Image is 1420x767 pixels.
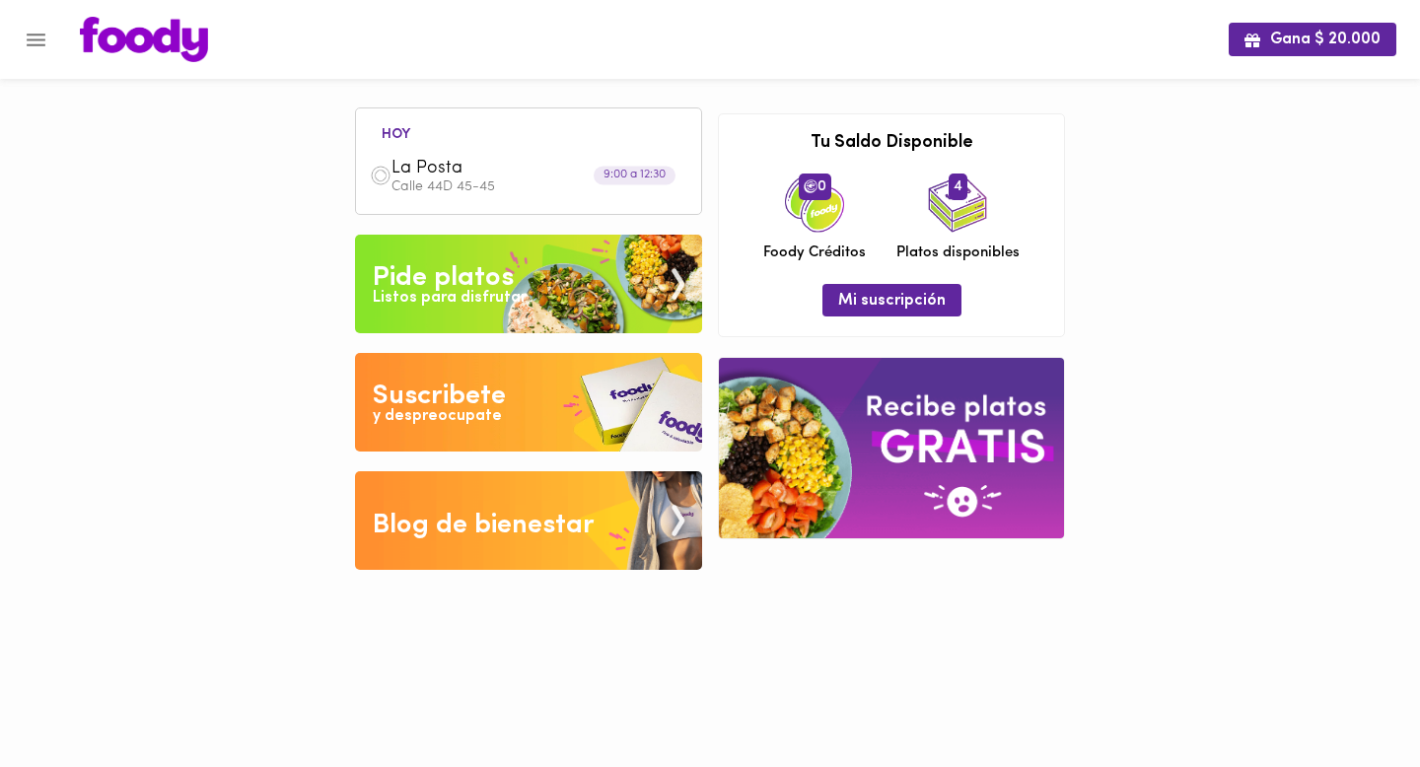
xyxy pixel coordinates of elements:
button: Mi suscripción [822,284,961,316]
img: Blog de bienestar [355,471,702,570]
img: referral-banner.png [719,358,1064,538]
img: foody-creditos.png [804,179,817,193]
div: Suscribete [373,377,506,416]
div: Blog de bienestar [373,506,595,545]
button: Gana $ 20.000 [1229,23,1396,55]
iframe: Messagebird Livechat Widget [1306,653,1400,747]
span: Mi suscripción [838,292,946,311]
img: credits-package.png [785,174,844,233]
img: Pide un Platos [355,235,702,333]
span: Platos disponibles [896,243,1020,263]
img: Disfruta bajar de peso [355,353,702,452]
div: Pide platos [373,258,514,298]
span: 4 [949,174,967,199]
span: La Posta [391,158,618,180]
div: Listos para disfrutar [373,287,527,310]
h3: Tu Saldo Disponible [734,134,1049,154]
img: dish.png [370,165,391,186]
button: Menu [12,16,60,64]
li: hoy [366,123,426,142]
span: Foody Créditos [763,243,866,263]
div: 9:00 a 12:30 [594,167,675,185]
p: Calle 44D 45-45 [391,180,687,194]
span: Gana $ 20.000 [1244,31,1381,49]
div: y despreocupate [373,405,502,428]
img: icon_dishes.png [928,174,987,233]
span: 0 [799,174,831,199]
img: logo.png [80,17,208,62]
